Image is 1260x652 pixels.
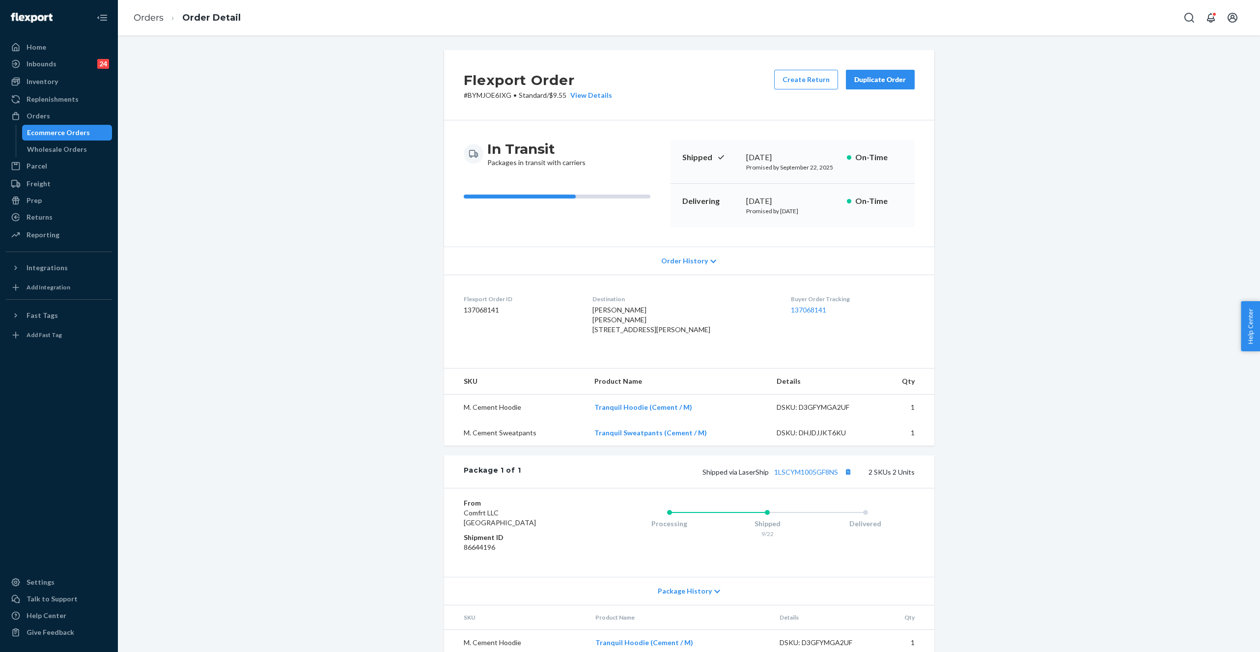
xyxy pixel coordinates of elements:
a: Prep [6,193,112,208]
div: DSKU: D3GFYMGA2UF [777,402,869,412]
button: View Details [566,90,612,100]
a: Tranquil Sweatpants (Cement / M) [594,428,707,437]
a: Returns [6,209,112,225]
a: Tranquil Hoodie (Cement / M) [594,403,692,411]
div: Returns [27,212,53,222]
p: Promised by September 22, 2025 [746,163,839,171]
div: [DATE] [746,196,839,207]
a: Inventory [6,74,112,89]
th: Product Name [588,605,772,630]
a: Tranquil Hoodie (Cement / M) [595,638,693,647]
div: Replenishments [27,94,79,104]
div: Reporting [27,230,59,240]
span: Shipped via LaserShip [702,468,855,476]
a: Orders [6,108,112,124]
h3: In Transit [487,140,586,158]
td: 1 [877,420,934,446]
button: Fast Tags [6,308,112,323]
th: SKU [444,369,587,395]
div: Delivered [816,519,915,529]
dt: From [464,498,581,508]
a: Order Detail [182,12,241,23]
div: Ecommerce Orders [27,128,90,138]
button: Copy tracking number [842,465,855,478]
div: Integrations [27,263,68,273]
div: Shipped [718,519,816,529]
th: SKU [444,605,588,630]
dt: Flexport Order ID [464,295,577,303]
a: Add Integration [6,280,112,295]
a: Ecommerce Orders [22,125,112,141]
p: # BYMJOE6IXG / $9.55 [464,90,612,100]
div: Talk to Support [27,594,78,604]
a: Orders [134,12,164,23]
div: Duplicate Order [854,75,906,85]
div: Orders [27,111,50,121]
dt: Buyer Order Tracking [791,295,915,303]
a: Talk to Support [6,591,112,607]
div: Prep [27,196,42,205]
td: 1 [877,395,934,421]
div: Parcel [27,161,47,171]
div: Inbounds [27,59,56,69]
div: [DATE] [746,152,839,163]
span: Order History [661,256,708,266]
th: Details [772,605,880,630]
button: Open notifications [1201,8,1221,28]
span: Package History [658,586,712,596]
a: 1LSCYM1005GF8NS [774,468,838,476]
div: Fast Tags [27,311,58,320]
a: Freight [6,176,112,192]
button: Give Feedback [6,624,112,640]
a: Help Center [6,608,112,624]
div: Settings [27,577,55,587]
a: Reporting [6,227,112,243]
div: Freight [27,179,51,189]
p: On-Time [855,196,903,207]
dt: Destination [592,295,775,303]
span: Help Center [1241,301,1260,351]
div: DSKU: DHJDJJKT6KU [777,428,869,438]
th: Product Name [587,369,769,395]
ol: breadcrumbs [126,3,249,32]
div: Add Integration [27,283,70,291]
div: Inventory [27,77,58,86]
a: Replenishments [6,91,112,107]
th: Qty [877,369,934,395]
div: Give Feedback [27,627,74,637]
a: Wholesale Orders [22,142,112,157]
div: Home [27,42,46,52]
button: Open Search Box [1179,8,1199,28]
dt: Shipment ID [464,533,581,542]
div: Help Center [27,611,66,621]
dd: 86644196 [464,542,581,552]
div: Add Fast Tag [27,331,62,339]
div: Processing [620,519,719,529]
span: Comfrt LLC [GEOGRAPHIC_DATA] [464,509,536,527]
a: Home [6,39,112,55]
span: [PERSON_NAME] [PERSON_NAME] [STREET_ADDRESS][PERSON_NAME] [592,306,710,334]
button: Duplicate Order [846,70,915,89]
div: Packages in transit with carriers [487,140,586,168]
dd: 137068141 [464,305,577,315]
h2: Flexport Order [464,70,612,90]
p: Shipped [682,152,738,163]
span: • [513,91,517,99]
div: 24 [97,59,109,69]
button: Open account menu [1223,8,1242,28]
p: On-Time [855,152,903,163]
a: 137068141 [791,306,826,314]
div: Wholesale Orders [27,144,87,154]
td: M. Cement Hoodie [444,395,587,421]
button: Create Return [774,70,838,89]
img: Flexport logo [11,13,53,23]
button: Integrations [6,260,112,276]
p: Delivering [682,196,738,207]
p: Promised by [DATE] [746,207,839,215]
a: Add Fast Tag [6,327,112,343]
div: Package 1 of 1 [464,465,521,478]
a: Inbounds24 [6,56,112,72]
a: Settings [6,574,112,590]
a: Parcel [6,158,112,174]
